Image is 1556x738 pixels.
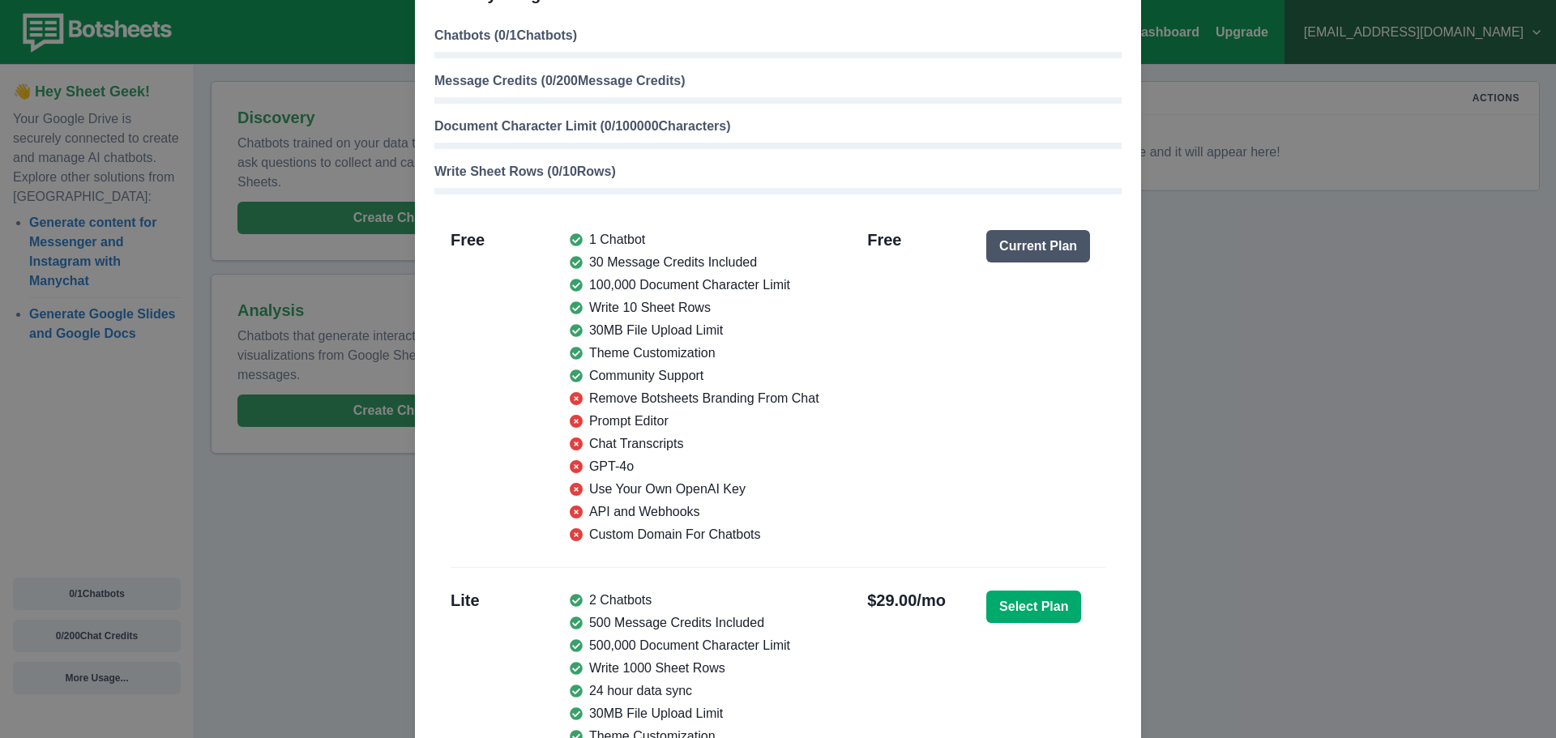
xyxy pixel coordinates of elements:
li: 500,000 Document Character Limit [570,636,819,655]
li: Theme Customization [570,343,819,363]
li: Write 1000 Sheet Rows [570,659,819,678]
h2: Free [867,230,901,544]
li: 30MB File Upload Limit [570,321,819,340]
li: Use Your Own OpenAI Key [570,480,819,499]
p: Write Sheet Rows ( 0 / 10 Rows) [434,162,1122,181]
li: 100,000 Document Character Limit [570,275,819,295]
li: Custom Domain For Chatbots [570,525,819,544]
p: Message Credits ( 0 / 200 Message Credits) [434,71,1122,91]
li: 30 Message Credits Included [570,253,819,272]
li: API and Webhooks [570,502,819,522]
p: Chatbots ( 0 / 1 Chatbots) [434,26,1122,45]
li: 2 Chatbots [570,591,819,610]
li: Chat Transcripts [570,434,819,454]
h2: Free [451,230,485,544]
li: Community Support [570,366,819,386]
button: Current Plan [986,230,1090,262]
li: Write 10 Sheet Rows [570,298,819,318]
li: Prompt Editor [570,412,819,431]
li: Remove Botsheets Branding From Chat [570,389,819,408]
p: Document Character Limit ( 0 / 100000 Characters) [434,117,1122,136]
button: Select Plan [986,591,1081,623]
li: 1 Chatbot [570,230,819,250]
li: GPT-4o [570,457,819,476]
li: 30MB File Upload Limit [570,704,819,723]
li: 24 hour data sync [570,681,819,701]
li: 500 Message Credits Included [570,613,819,633]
